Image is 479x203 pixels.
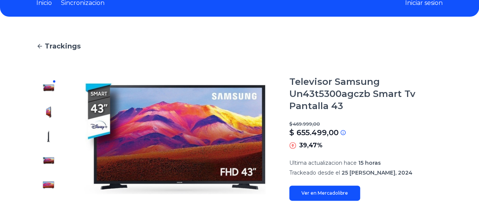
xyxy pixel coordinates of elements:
[36,41,443,52] a: Trackings
[42,82,55,94] img: Televisor Samsung Un43t5300agczb Smart Tv Pantalla 43
[358,159,381,166] span: 15 horas
[42,155,55,167] img: Televisor Samsung Un43t5300agczb Smart Tv Pantalla 43
[289,121,443,127] p: $ 469.999,00
[42,179,55,191] img: Televisor Samsung Un43t5300agczb Smart Tv Pantalla 43
[299,141,323,150] p: 39,47%
[42,130,55,142] img: Televisor Samsung Un43t5300agczb Smart Tv Pantalla 43
[289,159,357,166] span: Ultima actualizacion hace
[289,76,443,112] h1: Televisor Samsung Un43t5300agczb Smart Tv Pantalla 43
[289,169,340,176] span: Trackeado desde el
[42,106,55,118] img: Televisor Samsung Un43t5300agczb Smart Tv Pantalla 43
[289,186,360,201] a: Ver en Mercadolibre
[76,76,274,201] img: Televisor Samsung Un43t5300agczb Smart Tv Pantalla 43
[289,127,339,138] p: $ 655.499,00
[342,169,412,176] span: 25 [PERSON_NAME], 2024
[45,41,81,52] span: Trackings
